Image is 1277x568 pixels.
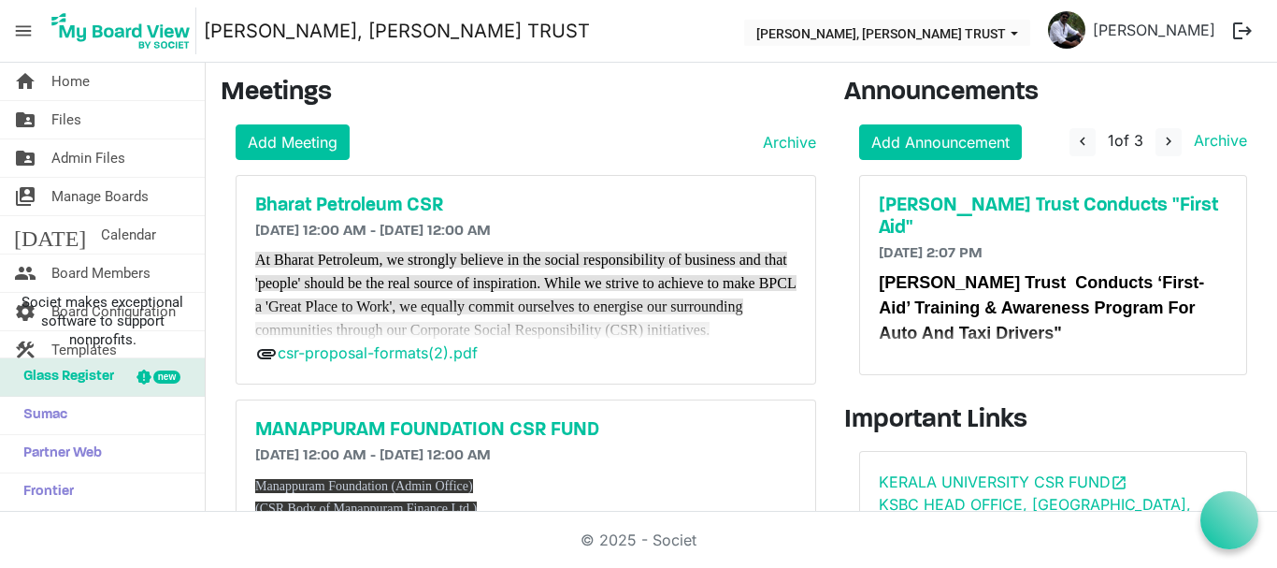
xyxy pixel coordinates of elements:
[255,447,796,465] h6: [DATE] 12:00 AM - [DATE] 12:00 AM
[1186,131,1247,150] a: Archive
[14,435,102,473] span: Partner Web
[1223,11,1262,51] button: logout
[51,101,81,138] span: Files
[1085,11,1223,49] a: [PERSON_NAME]
[879,273,1204,342] span: [PERSON_NAME] Trust Conducts ‘First-Aid’ Training & Awareness Program For Auto And Taxi Drivers"
[1074,133,1091,150] span: navigate_before
[879,495,1213,536] a: KSBC HEAD OFFICE, [GEOGRAPHIC_DATA],[GEOGRAPHIC_DATA], [GEOGRAPHIC_DATA]
[1160,133,1177,150] span: navigate_next
[51,255,151,292] span: Board Members
[236,124,350,160] a: Add Meeting
[879,473,1127,491] a: KERALA UNIVERSITY CSR FUNDopen_in_new
[1108,131,1143,150] span: of 3
[51,178,149,215] span: Manage Boards
[51,139,125,177] span: Admin Files
[14,397,67,434] span: Sumac
[46,7,196,54] img: My Board View Logo
[153,371,180,384] div: new
[14,216,86,254] span: [DATE]
[255,195,796,217] a: Bharat Petroleum CSR
[255,502,477,516] span: (CSR Body of Manappuram Finance Ltd.)
[221,78,816,109] h3: Meetings
[255,252,796,338] span: At Bharat Petroleum, we strongly believe in the social responsibility of business and that 'peopl...
[46,7,204,54] a: My Board View Logo
[278,343,478,362] a: csr-proposal-formats(2).pdf
[1069,128,1096,156] button: navigate_before
[744,20,1030,46] button: THERESA BHAVAN, IMMANUEL CHARITABLE TRUST dropdownbutton
[879,195,1227,240] a: [PERSON_NAME] Trust Conducts "First Aid"
[844,405,1262,437] h3: Important Links
[14,473,74,511] span: Frontier
[204,12,590,50] a: [PERSON_NAME], [PERSON_NAME] TRUST
[581,531,696,549] a: © 2025 - Societ
[844,78,1262,109] h3: Announcements
[859,124,1022,160] a: Add Announcement
[1108,131,1114,150] span: 1
[1155,128,1182,156] button: navigate_next
[14,63,36,100] span: home
[14,178,36,215] span: switch_account
[8,293,196,349] span: Societ makes exceptional software to support nonprofits.
[879,246,983,261] span: [DATE] 2:07 PM
[51,63,90,100] span: Home
[1111,474,1127,491] span: open_in_new
[755,131,816,153] a: Archive
[14,255,36,292] span: people
[14,139,36,177] span: folder_shared
[14,358,114,396] span: Glass Register
[255,479,473,493] span: Manappuram Foundation (Admin Office)
[101,216,156,254] span: Calendar
[255,223,796,240] h6: [DATE] 12:00 AM - [DATE] 12:00 AM
[255,419,796,442] a: MANAPPURAM FOUNDATION CSR FUND
[14,101,36,138] span: folder_shared
[255,342,278,365] span: attachment
[6,13,41,49] span: menu
[1048,11,1085,49] img: hSUB5Hwbk44obJUHC4p8SpJiBkby1CPMa6WHdO4unjbwNk2QqmooFCj6Eu6u6-Q6MUaBHHRodFmU3PnQOABFnA_thumb.png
